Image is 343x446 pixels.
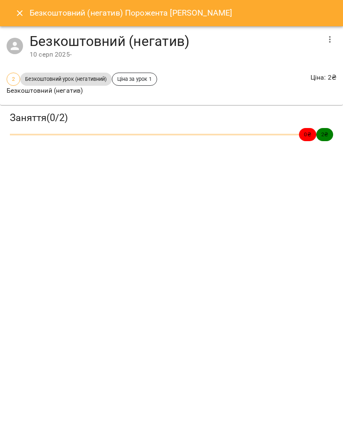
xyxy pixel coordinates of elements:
[7,75,20,83] span: 2
[20,75,111,83] span: Безкоштовний урок (негативний)
[30,33,320,50] h4: Безкоштовний (негатив)
[10,112,333,124] h3: Заняття ( 0 / 2 )
[112,75,157,83] span: Ціна за урок 1
[30,7,232,19] h6: Безкоштовний (негатив) Порожента [PERSON_NAME]
[316,130,333,138] span: 2 ₴
[311,73,336,82] p: Ціна : 2 ₴
[30,50,320,59] div: 10 серп 2025 -
[7,86,157,96] p: Безкоштовний (негатив)
[10,3,30,23] button: Close
[299,130,316,138] span: 0 ₴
